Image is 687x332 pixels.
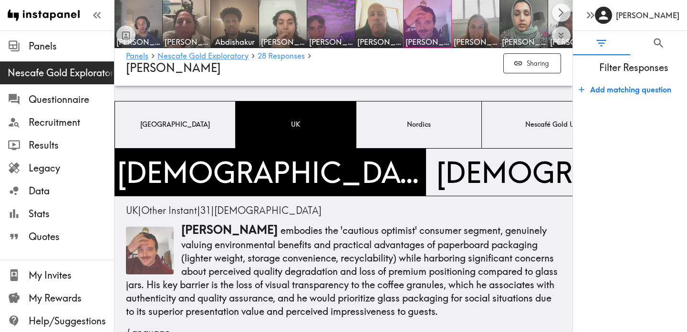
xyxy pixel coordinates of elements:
span: | [200,204,214,216]
span: [PERSON_NAME] [502,37,546,47]
span: Nescafe Gold Exploratory [8,66,114,80]
button: Add matching question [575,80,675,99]
span: [PERSON_NAME] [454,37,498,47]
a: Nescafe Gold Exploratory [157,52,249,61]
span: Data [29,184,114,198]
button: Toggle between responses and questions [116,26,135,45]
span: | [126,204,141,216]
span: Abdishakur [213,37,257,47]
p: embodies the 'cautious optimist' consumer segment, genuinely valuing environmental benefits and p... [126,222,561,318]
span: 31 [200,204,211,216]
span: Results [29,139,114,152]
span: [PERSON_NAME] [165,37,208,47]
h6: [PERSON_NAME] [616,10,679,20]
span: Help/Suggestions [29,314,114,328]
span: Panels [29,40,114,53]
button: Expand to show all items [552,26,571,45]
span: 28 Responses [258,52,305,60]
span: Legacy [29,161,114,175]
span: Filter Responses [581,61,687,74]
span: Nescafé Gold Users [523,118,588,131]
button: Scroll right [552,3,571,22]
span: [PERSON_NAME] [261,37,305,47]
span: [PERSON_NAME] [550,37,594,47]
span: [DEMOGRAPHIC_DATA] [115,151,426,194]
span: [DEMOGRAPHIC_DATA] [214,204,322,216]
span: Questionnaire [29,93,114,106]
span: [PERSON_NAME] [309,37,353,47]
span: [PERSON_NAME] [357,37,401,47]
span: Recruitment [29,116,114,129]
span: | [141,204,200,216]
span: Quotes [29,230,114,243]
span: Stats [29,207,114,221]
img: Thumbnail [126,227,174,274]
span: Search [652,37,665,50]
span: [PERSON_NAME] [116,37,160,47]
span: [PERSON_NAME] [181,222,278,237]
span: Other Instant [141,204,197,216]
span: UK [126,204,138,216]
button: Filter Responses [573,31,630,55]
span: UK [289,118,302,131]
span: Nordics [405,118,433,131]
button: Sharing [503,53,561,74]
span: My Rewards [29,292,114,305]
span: [GEOGRAPHIC_DATA] [138,118,212,131]
a: 28 Responses [258,52,305,61]
span: [PERSON_NAME] [406,37,449,47]
span: [PERSON_NAME] [126,60,221,75]
a: Panels [126,52,148,61]
span: My Invites [29,269,114,282]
